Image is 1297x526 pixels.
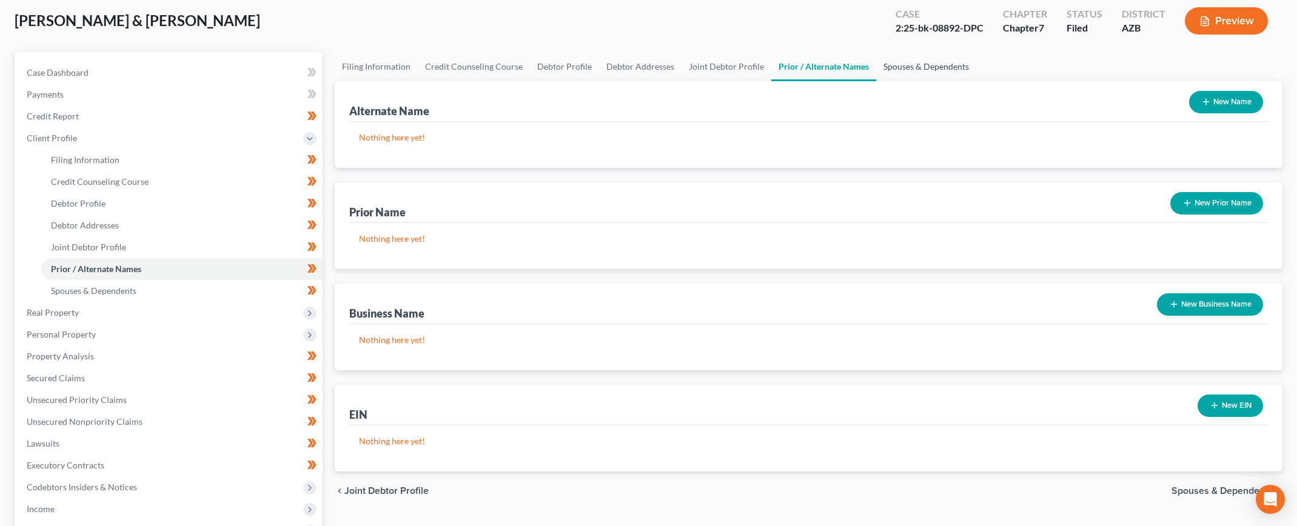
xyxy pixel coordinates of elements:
button: New Prior Name [1170,192,1263,215]
div: EIN [349,407,367,422]
div: Alternate Name [349,104,429,118]
button: chevron_left Joint Debtor Profile [335,486,429,496]
a: Filing Information [335,52,418,81]
a: Debtor Profile [41,193,323,215]
a: Credit Counseling Course [418,52,530,81]
p: Nothing here yet! [359,131,1258,144]
span: Real Property [27,307,79,318]
a: Credit Counseling Course [41,171,323,193]
span: Unsecured Priority Claims [27,394,127,405]
span: Payments [27,89,64,99]
span: Debtor Profile [51,198,106,208]
div: Chapter [1003,21,1047,35]
a: Secured Claims [17,367,323,389]
span: Secured Claims [27,373,85,383]
a: Debtor Profile [530,52,599,81]
button: Spouses & Dependents chevron_right [1171,486,1282,496]
a: Credit Report [17,105,323,127]
p: Nothing here yet! [359,334,1258,346]
a: Debtor Addresses [41,215,323,236]
span: Income [27,504,55,514]
div: Case [896,7,984,21]
span: Lawsuits [27,438,59,448]
a: Unsecured Nonpriority Claims [17,411,323,433]
span: Spouses & Dependents [1171,486,1273,496]
span: Filing Information [51,155,119,165]
a: Case Dashboard [17,62,323,84]
span: Client Profile [27,133,77,143]
button: New EIN [1198,394,1263,417]
div: Status [1067,7,1102,21]
span: Credit Counseling Course [51,176,149,187]
p: Nothing here yet! [359,233,1258,245]
div: Open Intercom Messenger [1256,485,1285,514]
div: District [1122,7,1165,21]
span: Credit Report [27,111,79,121]
a: Spouses & Dependents [41,280,323,302]
a: Payments [17,84,323,105]
span: Property Analysis [27,351,94,361]
span: Joint Debtor Profile [344,486,429,496]
a: Prior / Alternate Names [41,258,323,280]
span: Debtor Addresses [51,220,119,230]
a: Property Analysis [17,345,323,367]
div: Filed [1067,21,1102,35]
a: Spouses & Dependents [876,52,976,81]
a: Filing Information [41,149,323,171]
a: Unsecured Priority Claims [17,389,323,411]
span: Prior / Alternate Names [51,264,141,274]
button: New Business Name [1157,293,1263,316]
div: Business Name [349,306,424,321]
div: 2:25-bk-08892-DPC [896,21,984,35]
a: Debtor Addresses [599,52,682,81]
a: Prior / Alternate Names [771,52,876,81]
span: Spouses & Dependents [51,285,136,296]
span: Unsecured Nonpriority Claims [27,416,142,427]
button: Preview [1185,7,1268,35]
p: Nothing here yet! [359,435,1258,447]
span: Case Dashboard [27,67,89,78]
div: AZB [1122,21,1165,35]
div: Prior Name [349,205,406,219]
span: [PERSON_NAME] & [PERSON_NAME] [15,12,260,29]
a: Executory Contracts [17,454,323,476]
button: New Name [1189,91,1263,113]
span: 7 [1039,22,1044,33]
span: Joint Debtor Profile [51,242,126,252]
span: Codebtors Insiders & Notices [27,482,137,492]
a: Joint Debtor Profile [41,236,323,258]
a: Lawsuits [17,433,323,454]
div: Chapter [1003,7,1047,21]
span: Personal Property [27,329,96,339]
i: chevron_left [335,486,344,496]
a: Joint Debtor Profile [682,52,771,81]
span: Executory Contracts [27,460,104,470]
